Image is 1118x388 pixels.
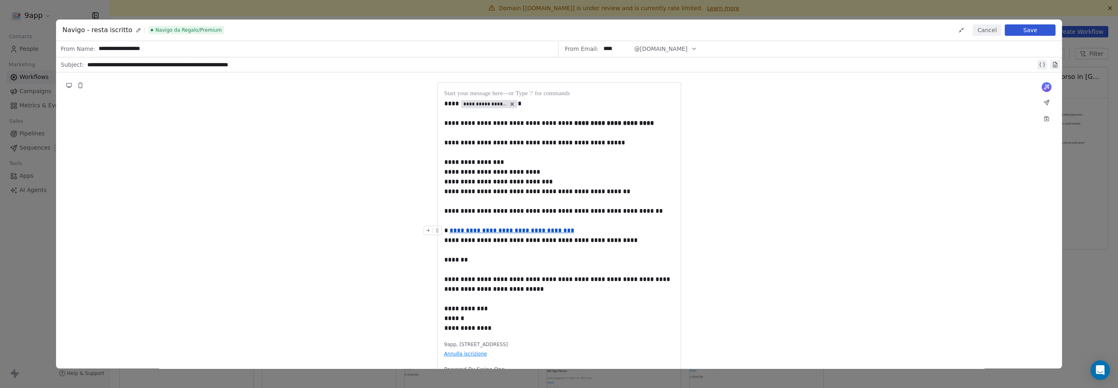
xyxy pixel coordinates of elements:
[634,45,688,53] span: @[DOMAIN_NAME]
[63,25,132,35] span: Navigo - resta iscritto
[1005,24,1055,36] button: Save
[61,61,84,71] span: Subject:
[1090,360,1110,380] div: Open Intercom Messenger
[565,45,599,53] span: From Email:
[973,24,1001,36] button: Cancel
[61,45,95,53] span: From Name:
[148,26,224,34] span: Navigo da Regalo/Premium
